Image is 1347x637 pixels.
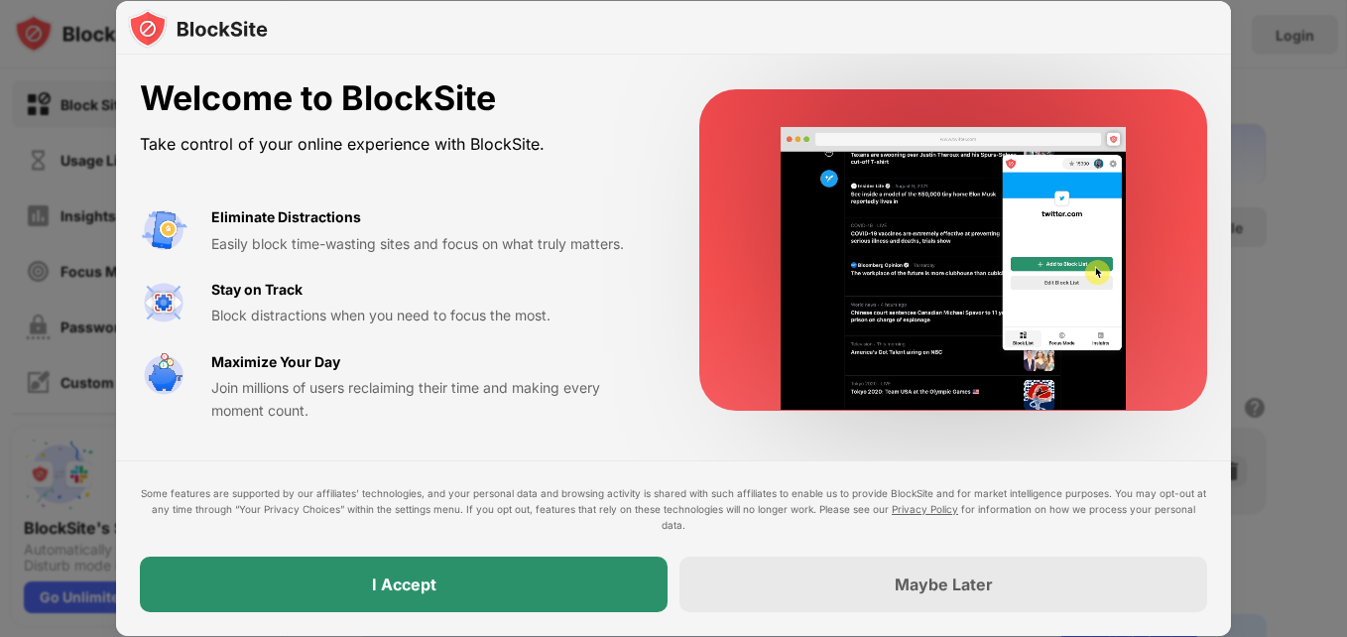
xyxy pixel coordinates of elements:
img: value-safe-time.svg [140,351,187,399]
div: Stay on Track [211,279,303,301]
img: value-avoid-distractions.svg [140,206,187,254]
div: Eliminate Distractions [211,206,361,228]
div: Block distractions when you need to focus the most. [211,305,652,326]
div: Take control of your online experience with BlockSite. [140,130,652,159]
div: I Accept [372,574,436,594]
div: Join millions of users reclaiming their time and making every moment count. [211,377,652,422]
div: Some features are supported by our affiliates’ technologies, and your personal data and browsing ... [140,485,1207,533]
a: Privacy Policy [892,503,958,515]
div: Welcome to BlockSite [140,78,652,119]
div: Maximize Your Day [211,351,340,373]
div: Easily block time-wasting sites and focus on what truly matters. [211,233,652,255]
img: logo-blocksite.svg [128,9,268,49]
div: Maybe Later [895,574,993,594]
img: value-focus.svg [140,279,187,326]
